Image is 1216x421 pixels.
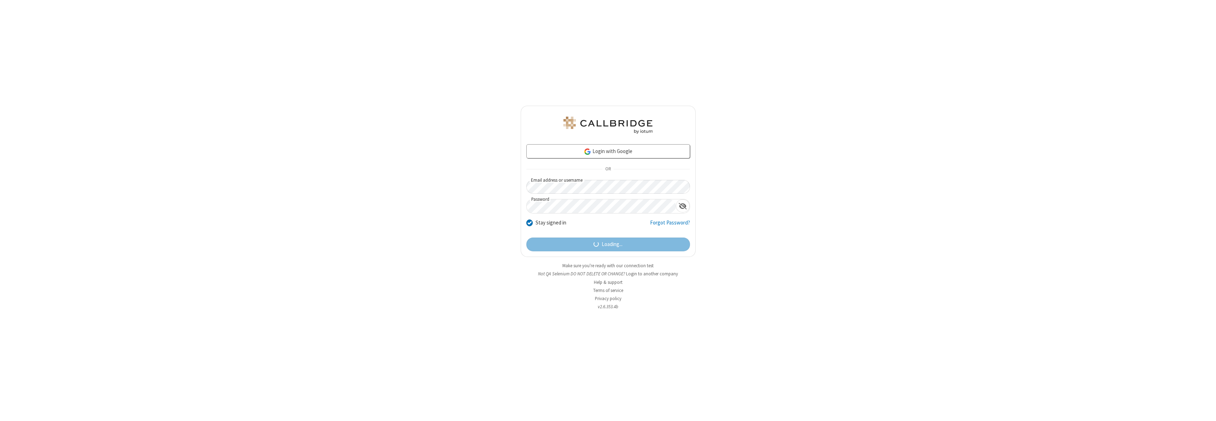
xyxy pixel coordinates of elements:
[526,238,690,252] button: Loading...
[527,199,676,213] input: Password
[562,117,654,134] img: QA Selenium DO NOT DELETE OR CHANGE
[521,303,696,310] li: v2.6.353.4b
[650,219,690,232] a: Forgot Password?
[536,219,566,227] label: Stay signed in
[626,270,678,277] button: Login to another company
[1198,403,1211,416] iframe: Chat
[594,279,622,285] a: Help & support
[584,148,591,156] img: google-icon.png
[593,287,623,293] a: Terms of service
[562,263,654,269] a: Make sure you're ready with our connection test
[595,296,621,302] a: Privacy policy
[526,180,690,194] input: Email address or username
[676,199,690,212] div: Show password
[521,270,696,277] li: Not QA Selenium DO NOT DELETE OR CHANGE?
[602,240,622,248] span: Loading...
[526,144,690,158] a: Login with Google
[602,164,614,174] span: OR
